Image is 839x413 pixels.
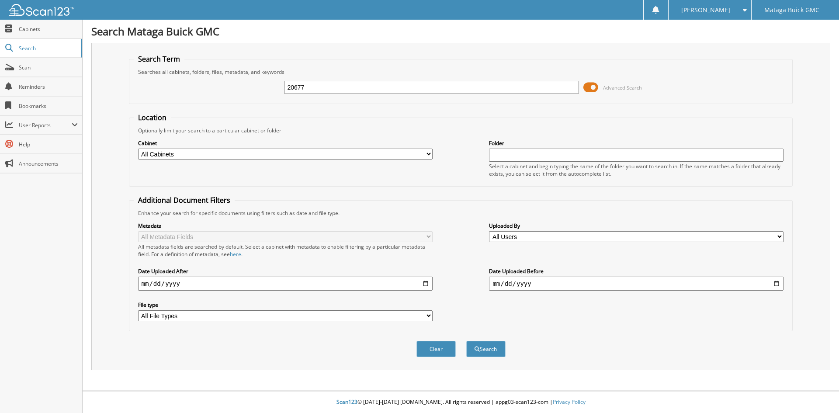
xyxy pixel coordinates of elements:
[489,277,784,291] input: end
[553,398,586,406] a: Privacy Policy
[134,54,184,64] legend: Search Term
[795,371,839,413] iframe: Chat Widget
[134,195,235,205] legend: Additional Document Filters
[138,139,433,147] label: Cabinet
[19,25,78,33] span: Cabinets
[19,83,78,90] span: Reminders
[603,84,642,91] span: Advanced Search
[19,121,72,129] span: User Reports
[336,398,357,406] span: Scan123
[764,7,819,13] span: Mataga Buick GMC
[489,139,784,147] label: Folder
[134,113,171,122] legend: Location
[466,341,506,357] button: Search
[19,102,78,110] span: Bookmarks
[230,250,241,258] a: here
[681,7,730,13] span: [PERSON_NAME]
[416,341,456,357] button: Clear
[138,277,433,291] input: start
[19,45,76,52] span: Search
[19,141,78,148] span: Help
[134,209,788,217] div: Enhance your search for specific documents using filters such as date and file type.
[489,222,784,229] label: Uploaded By
[489,267,784,275] label: Date Uploaded Before
[138,243,433,258] div: All metadata fields are searched by default. Select a cabinet with metadata to enable filtering b...
[134,127,788,134] div: Optionally limit your search to a particular cabinet or folder
[91,24,830,38] h1: Search Mataga Buick GMC
[134,68,788,76] div: Searches all cabinets, folders, files, metadata, and keywords
[9,4,74,16] img: scan123-logo-white.svg
[19,160,78,167] span: Announcements
[138,301,433,309] label: File type
[138,267,433,275] label: Date Uploaded After
[19,64,78,71] span: Scan
[138,222,433,229] label: Metadata
[489,163,784,177] div: Select a cabinet and begin typing the name of the folder you want to search in. If the name match...
[83,392,839,413] div: © [DATE]-[DATE] [DOMAIN_NAME]. All rights reserved | appg03-scan123-com |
